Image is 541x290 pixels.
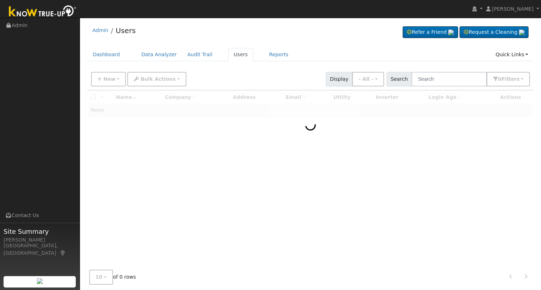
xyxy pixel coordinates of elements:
input: Search [412,72,487,86]
div: [PERSON_NAME] [4,236,76,244]
a: Dashboard [87,48,126,61]
span: Filter [502,76,520,82]
img: retrieve [37,278,43,284]
button: 10 [89,270,113,284]
span: [PERSON_NAME] [492,6,534,12]
a: Users [228,48,253,61]
a: Admin [92,27,108,33]
span: Bulk Actions [140,76,176,82]
button: Bulk Actions [127,72,186,86]
span: s [516,76,519,82]
a: Data Analyzer [136,48,182,61]
a: Audit Trail [182,48,218,61]
button: New [91,72,126,86]
img: retrieve [448,30,454,35]
button: - All - [352,72,384,86]
span: Search [387,72,412,86]
span: of 0 rows [89,270,136,284]
div: [GEOGRAPHIC_DATA], [GEOGRAPHIC_DATA] [4,242,76,257]
button: 0Filters [487,72,530,86]
span: Display [326,72,352,86]
a: Refer a Friend [403,26,458,38]
a: Map [60,250,66,256]
a: Quick Links [490,48,534,61]
img: Know True-Up [5,4,80,20]
span: Site Summary [4,227,76,236]
a: Users [116,26,136,35]
a: Reports [264,48,294,61]
a: Request a Cleaning [460,26,529,38]
span: 10 [96,274,103,280]
img: retrieve [519,30,525,35]
span: New [103,76,115,82]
